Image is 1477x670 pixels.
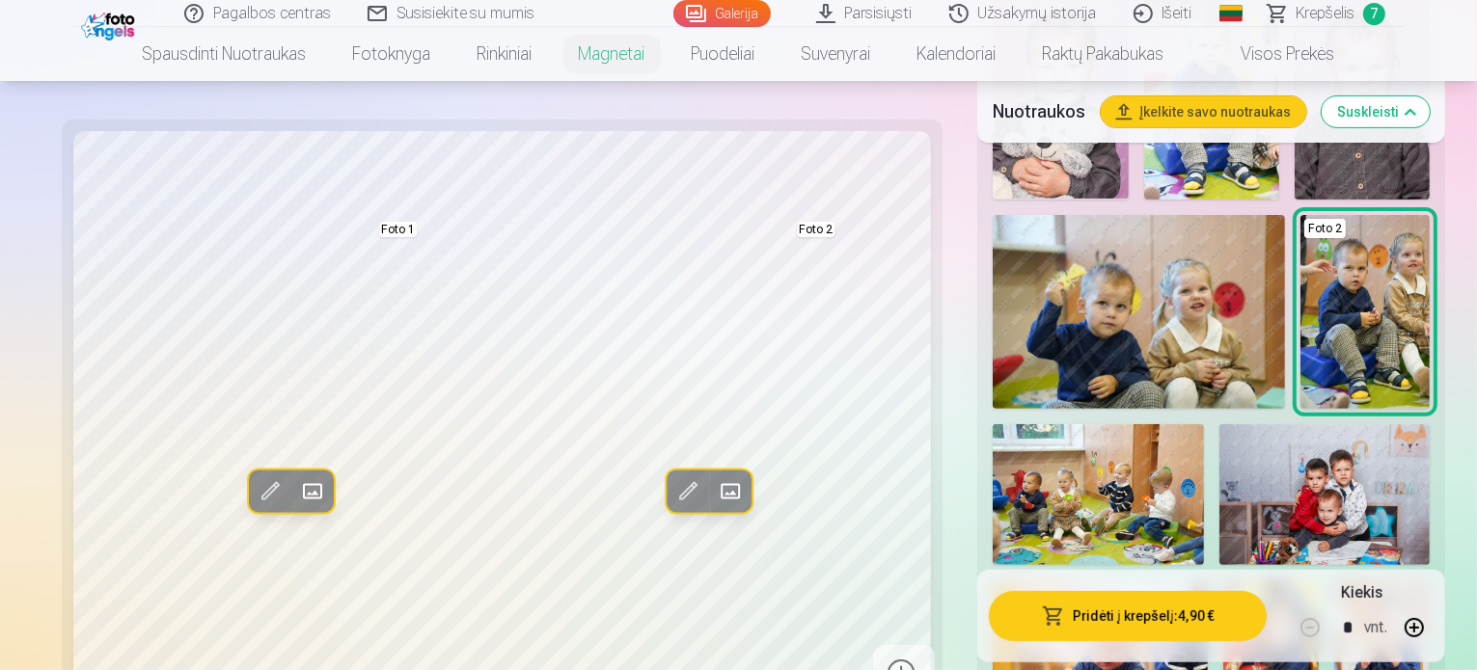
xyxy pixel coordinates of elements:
a: Raktų pakabukas [1020,27,1188,81]
div: Foto 2 [1304,219,1346,238]
span: 7 [1363,3,1385,25]
a: Suvenyrai [779,27,894,81]
a: Fotoknyga [330,27,454,81]
button: Suskleisti [1322,96,1430,127]
a: Puodeliai [669,27,779,81]
h5: Nuotraukos [993,98,1085,125]
button: Pridėti į krepšelį:4,90 € [989,591,1267,641]
span: Krepšelis [1297,2,1355,25]
button: Įkelkite savo nuotraukas [1101,96,1306,127]
a: Visos prekės [1188,27,1358,81]
a: Spausdinti nuotraukas [120,27,330,81]
a: Rinkiniai [454,27,556,81]
div: vnt. [1364,604,1387,651]
h5: Kiekis [1341,581,1382,604]
a: Magnetai [556,27,669,81]
img: /fa2 [81,8,140,40]
a: Kalendoriai [894,27,1020,81]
